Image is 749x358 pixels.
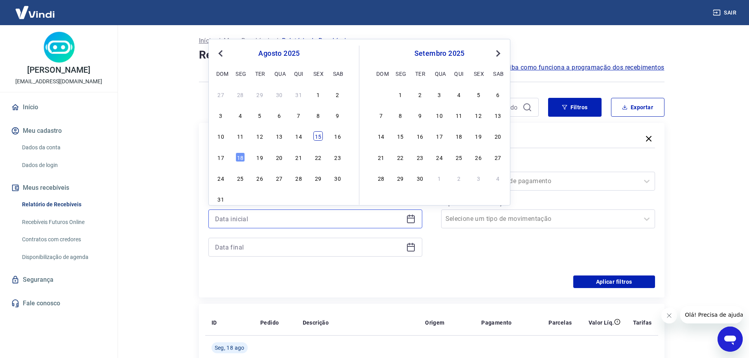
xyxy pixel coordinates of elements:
[260,319,279,327] p: Pedido
[661,308,677,323] iframe: Fechar mensagem
[333,90,342,99] div: Choose sábado, 2 de agosto de 2025
[274,90,284,99] div: Choose quarta-feira, 30 de julho de 2025
[443,198,653,208] label: Tipo de Movimentação
[294,69,304,78] div: qui
[313,173,323,183] div: Choose sexta-feira, 29 de agosto de 2025
[216,49,225,58] button: Previous Month
[282,36,350,46] p: Relatório de Recebíveis
[216,110,226,120] div: Choose domingo, 3 de agosto de 2025
[255,110,265,120] div: Choose terça-feira, 5 de agosto de 2025
[294,194,304,204] div: Choose quinta-feira, 4 de setembro de 2025
[333,110,342,120] div: Choose sábado, 9 de agosto de 2025
[216,69,226,78] div: dom
[435,152,444,162] div: Choose quarta-feira, 24 de setembro de 2025
[294,152,304,162] div: Choose quinta-feira, 21 de agosto de 2025
[294,173,304,183] div: Choose quinta-feira, 28 de agosto de 2025
[481,319,512,327] p: Pagamento
[27,66,90,74] p: [PERSON_NAME]
[493,152,502,162] div: Choose sábado, 27 de setembro de 2025
[313,90,323,99] div: Choose sexta-feira, 1 de agosto de 2025
[274,194,284,204] div: Choose quarta-feira, 3 de setembro de 2025
[375,49,504,58] div: setembro 2025
[548,98,602,117] button: Filtros
[215,88,343,205] div: month 2025-08
[215,213,403,225] input: Data inicial
[474,69,483,78] div: sex
[415,110,425,120] div: Choose terça-feira, 9 de setembro de 2025
[396,69,405,78] div: seg
[236,69,245,78] div: seg
[435,69,444,78] div: qua
[215,49,343,58] div: agosto 2025
[333,173,342,183] div: Choose sábado, 30 de agosto de 2025
[216,152,226,162] div: Choose domingo, 17 de agosto de 2025
[216,131,226,141] div: Choose domingo, 10 de agosto de 2025
[333,69,342,78] div: sab
[376,90,386,99] div: Choose domingo, 31 de agosto de 2025
[415,173,425,183] div: Choose terça-feira, 30 de setembro de 2025
[454,90,464,99] div: Choose quinta-feira, 4 de setembro de 2025
[255,69,265,78] div: ter
[396,90,405,99] div: Choose segunda-feira, 1 de setembro de 2025
[199,36,215,46] a: Início
[493,90,502,99] div: Choose sábado, 6 de setembro de 2025
[443,161,653,170] label: Forma de Pagamento
[9,99,108,116] a: Início
[236,110,245,120] div: Choose segunda-feira, 4 de agosto de 2025
[313,194,323,204] div: Choose sexta-feira, 5 de setembro de 2025
[9,122,108,140] button: Meu cadastro
[376,173,386,183] div: Choose domingo, 28 de setembro de 2025
[493,69,502,78] div: sab
[9,179,108,196] button: Meus recebíveis
[415,69,425,78] div: ter
[255,173,265,183] div: Choose terça-feira, 26 de agosto de 2025
[589,319,614,327] p: Valor Líq.
[15,77,102,86] p: [EMAIL_ADDRESS][DOMAIN_NAME]
[548,319,572,327] p: Parcelas
[303,319,329,327] p: Descrição
[274,110,284,120] div: Choose quarta-feira, 6 de agosto de 2025
[313,69,323,78] div: sex
[236,152,245,162] div: Choose segunda-feira, 18 de agosto de 2025
[255,152,265,162] div: Choose terça-feira, 19 de agosto de 2025
[212,319,217,327] p: ID
[255,90,265,99] div: Choose terça-feira, 29 de julho de 2025
[396,152,405,162] div: Choose segunda-feira, 22 de setembro de 2025
[474,110,483,120] div: Choose sexta-feira, 12 de setembro de 2025
[415,90,425,99] div: Choose terça-feira, 2 de setembro de 2025
[396,110,405,120] div: Choose segunda-feira, 8 de setembro de 2025
[493,131,502,141] div: Choose sábado, 20 de setembro de 2025
[313,131,323,141] div: Choose sexta-feira, 15 de agosto de 2025
[435,90,444,99] div: Choose quarta-feira, 3 de setembro de 2025
[274,173,284,183] div: Choose quarta-feira, 27 de agosto de 2025
[294,131,304,141] div: Choose quinta-feira, 14 de agosto de 2025
[711,6,740,20] button: Sair
[224,36,272,46] p: Meus Recebíveis
[435,110,444,120] div: Choose quarta-feira, 10 de setembro de 2025
[19,157,108,173] a: Dados de login
[680,306,743,323] iframe: Mensagem da empresa
[313,110,323,120] div: Choose sexta-feira, 8 de agosto de 2025
[215,241,403,253] input: Data final
[396,173,405,183] div: Choose segunda-feira, 29 de setembro de 2025
[376,69,386,78] div: dom
[216,194,226,204] div: Choose domingo, 31 de agosto de 2025
[199,47,664,63] h4: Relatório de Recebíveis
[493,110,502,120] div: Choose sábado, 13 de setembro de 2025
[236,173,245,183] div: Choose segunda-feira, 25 de agosto de 2025
[474,152,483,162] div: Choose sexta-feira, 26 de setembro de 2025
[274,69,284,78] div: qua
[333,194,342,204] div: Choose sábado, 6 de setembro de 2025
[573,275,655,288] button: Aplicar filtros
[19,231,108,248] a: Contratos com credores
[454,131,464,141] div: Choose quinta-feira, 18 de setembro de 2025
[19,196,108,213] a: Relatório de Recebíveis
[435,131,444,141] div: Choose quarta-feira, 17 de setembro de 2025
[502,63,664,72] a: Saiba como funciona a programação dos recebimentos
[415,152,425,162] div: Choose terça-feira, 23 de setembro de 2025
[376,152,386,162] div: Choose domingo, 21 de setembro de 2025
[5,6,66,12] span: Olá! Precisa de ajuda?
[274,131,284,141] div: Choose quarta-feira, 13 de agosto de 2025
